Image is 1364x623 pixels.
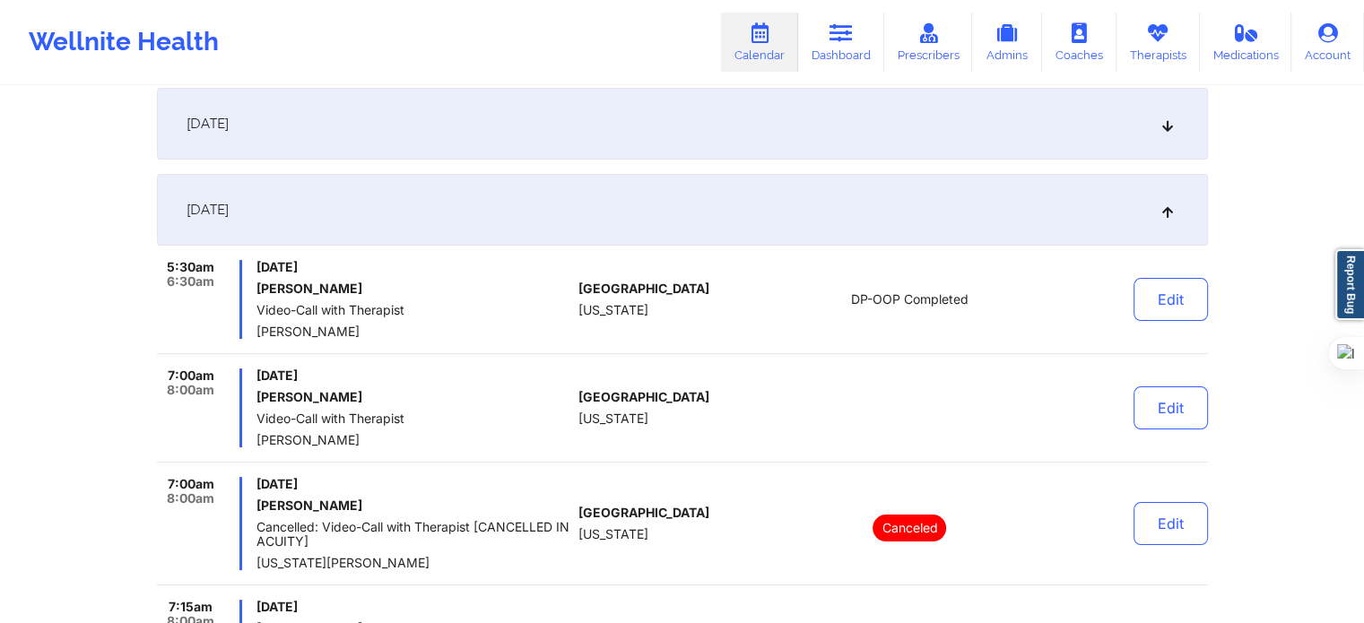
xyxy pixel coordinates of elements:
a: Report Bug [1335,249,1364,320]
span: [US_STATE] [578,303,648,317]
span: [PERSON_NAME] [256,433,571,447]
a: Prescribers [884,13,973,72]
span: 6:30am [167,274,214,289]
a: Dashboard [798,13,884,72]
span: [GEOGRAPHIC_DATA] [578,506,709,520]
span: [DATE] [256,600,571,614]
button: Edit [1134,502,1208,545]
span: 8:00am [167,383,214,397]
p: Canceled [873,515,946,541]
button: Edit [1134,386,1208,429]
a: Admins [972,13,1042,72]
span: Video-Call with Therapist [256,411,571,426]
span: [DATE] [256,368,571,383]
span: [DATE] [187,201,229,219]
span: 8:00am [167,491,214,506]
span: Cancelled: Video-Call with Therapist [CANCELLED IN ACUITY] [256,520,571,549]
span: [DATE] [256,477,571,491]
span: [DATE] [256,260,571,274]
span: [US_STATE] [578,411,648,426]
h6: [PERSON_NAME] [256,281,571,296]
h6: [PERSON_NAME] [256,498,571,513]
span: 7:00am [168,477,214,491]
a: Calendar [721,13,798,72]
a: Medications [1200,13,1292,72]
span: DP-OOP Completed [851,292,969,307]
h6: [PERSON_NAME] [256,390,571,404]
span: [GEOGRAPHIC_DATA] [578,281,709,296]
button: Edit [1134,278,1208,321]
span: [US_STATE][PERSON_NAME] [256,556,571,570]
span: [US_STATE] [578,527,648,541]
span: 7:00am [168,368,214,383]
span: 5:30am [167,260,214,274]
a: Account [1291,13,1364,72]
span: Video-Call with Therapist [256,303,571,317]
a: Therapists [1116,13,1200,72]
span: [GEOGRAPHIC_DATA] [578,390,709,404]
span: [DATE] [187,115,229,133]
a: Coaches [1042,13,1116,72]
span: 7:15am [169,600,213,614]
span: [PERSON_NAME] [256,324,571,339]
